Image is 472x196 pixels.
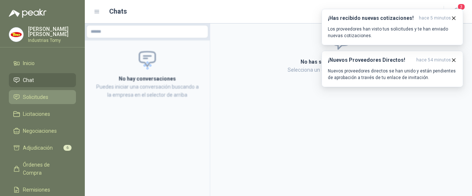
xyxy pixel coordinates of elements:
button: ¡Nuevos Proveedores Directos!hace 54 minutos Nuevos proveedores directos se han unido y están pen... [322,51,463,87]
span: 6 [63,145,72,151]
span: Chat [23,76,34,84]
span: Negociaciones [23,127,57,135]
h2: No has seleccionado ningún chat [219,58,463,66]
a: Solicitudes [9,90,76,104]
span: hace 54 minutos [416,57,451,63]
span: Órdenes de Compra [23,161,69,177]
p: [PERSON_NAME] [PERSON_NAME] [28,26,76,37]
a: Inicio [9,56,76,70]
img: Company Logo [9,28,23,42]
span: Inicio [23,59,35,67]
button: 3 [450,5,463,18]
button: ¡Has recibido nuevas cotizaciones!hace 5 minutos Los proveedores han visto tus solicitudes y te h... [322,9,463,45]
a: Negociaciones [9,124,76,138]
a: Licitaciones [9,107,76,121]
p: Los proveedores han visto tus solicitudes y te han enviado nuevas cotizaciones. [328,26,457,39]
img: Logo peakr [9,9,46,18]
span: hace 5 minutos [419,15,451,21]
span: Solicitudes [23,93,48,101]
h3: ¡Nuevos Proveedores Directos! [328,57,413,63]
h1: Chats [109,6,127,17]
span: Remisiones [23,186,50,194]
a: Órdenes de Compra [9,158,76,180]
p: Nuevos proveedores directos se han unido y están pendientes de aprobación a través de tu enlace d... [328,68,457,81]
h3: ¡Has recibido nuevas cotizaciones! [328,15,416,21]
p: Industrias Tomy [28,38,76,43]
a: Adjudicación6 [9,141,76,155]
span: 3 [457,3,465,10]
p: Selecciona un chat para ver y enviar mensajes [219,66,463,74]
span: Adjudicación [23,144,53,152]
span: Licitaciones [23,110,50,118]
a: Chat [9,73,76,87]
